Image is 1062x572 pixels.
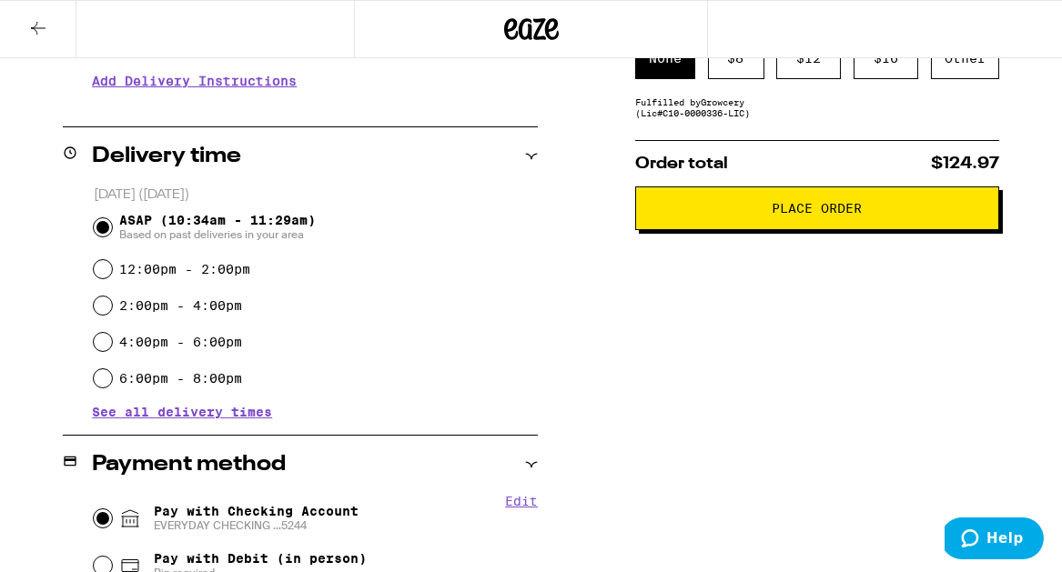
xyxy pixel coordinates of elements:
[945,517,1044,563] iframe: Opens a widget where you can find more information
[154,518,359,533] span: EVERYDAY CHECKING ...5244
[635,186,999,230] button: Place Order
[505,494,538,508] button: Edit
[154,551,367,566] span: Pay with Debit (in person)
[92,146,241,167] h2: Delivery time
[119,213,316,242] span: ASAP (10:34am - 11:29am)
[119,371,242,386] label: 6:00pm - 8:00pm
[92,454,286,476] h2: Payment method
[119,262,250,276] label: 12:00pm - 2:00pm
[119,298,242,313] label: 2:00pm - 4:00pm
[119,227,316,242] span: Based on past deliveries in your area
[772,202,862,215] span: Place Order
[931,156,999,172] span: $124.97
[119,335,242,349] label: 4:00pm - 6:00pm
[92,102,538,116] p: We'll contact you at [PHONE_NUMBER] when we arrive
[635,96,999,118] div: Fulfilled by Growcery (Lic# C10-0000336-LIC )
[92,60,538,102] h3: Add Delivery Instructions
[92,406,272,418] button: See all delivery times
[94,186,539,204] p: [DATE] ([DATE])
[635,156,728,172] span: Order total
[154,504,359,533] span: Pay with Checking Account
